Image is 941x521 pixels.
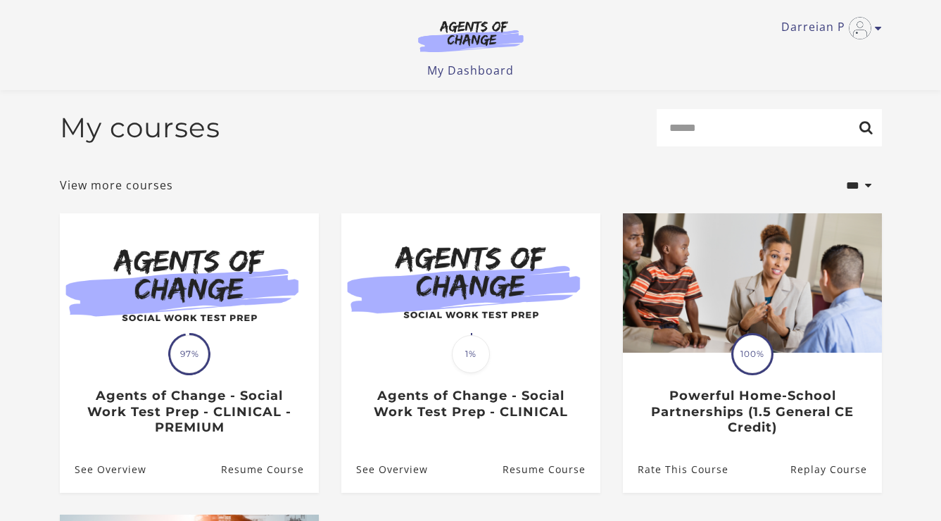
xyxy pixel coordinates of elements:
[403,20,538,52] img: Agents of Change Logo
[170,335,208,373] span: 97%
[60,177,173,194] a: View more courses
[638,388,866,436] h3: Powerful Home-School Partnerships (1.5 General CE Credit)
[341,446,428,492] a: Agents of Change - Social Work Test Prep - CLINICAL: See Overview
[356,388,585,420] h3: Agents of Change - Social Work Test Prep - CLINICAL
[733,335,771,373] span: 100%
[60,111,220,144] h2: My courses
[60,446,146,492] a: Agents of Change - Social Work Test Prep - CLINICAL - PREMIUM: See Overview
[781,17,875,39] a: Toggle menu
[790,446,881,492] a: Powerful Home-School Partnerships (1.5 General CE Credit): Resume Course
[427,63,514,78] a: My Dashboard
[220,446,318,492] a: Agents of Change - Social Work Test Prep - CLINICAL - PREMIUM: Resume Course
[502,446,600,492] a: Agents of Change - Social Work Test Prep - CLINICAL: Resume Course
[75,388,303,436] h3: Agents of Change - Social Work Test Prep - CLINICAL - PREMIUM
[452,335,490,373] span: 1%
[623,446,728,492] a: Powerful Home-School Partnerships (1.5 General CE Credit): Rate This Course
